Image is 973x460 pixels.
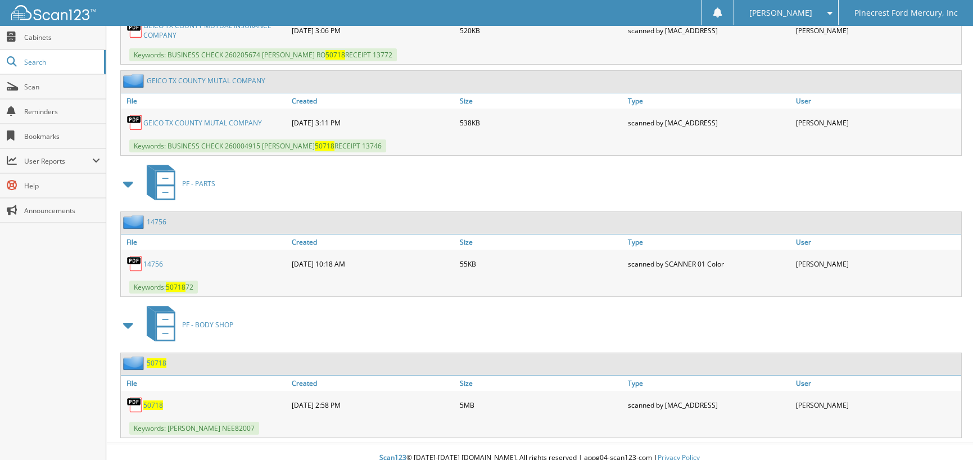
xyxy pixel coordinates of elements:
span: Announcements [24,206,100,215]
div: [PERSON_NAME] [793,111,961,134]
span: Pinecrest Ford Mercury, Inc [854,10,958,16]
a: Size [457,376,625,391]
a: Created [289,93,457,109]
img: folder2.png [123,356,147,370]
div: scanned by [MAC_ADDRESS] [625,18,793,43]
a: 50718 [143,400,163,410]
a: File [121,234,289,250]
span: 50718 [166,282,185,292]
img: PDF.png [126,114,143,131]
div: [PERSON_NAME] [793,252,961,275]
a: 14756 [147,217,166,227]
a: GEICO TX COUNTY MUTAL COMPANY [147,76,265,85]
div: [DATE] 10:18 AM [289,252,457,275]
span: Bookmarks [24,132,100,141]
a: Size [457,93,625,109]
div: scanned by [MAC_ADDRESS] [625,111,793,134]
div: [DATE] 3:06 PM [289,18,457,43]
div: scanned by SCANNER 01 Color [625,252,793,275]
div: [DATE] 2:58 PM [289,394,457,416]
a: User [793,234,961,250]
a: File [121,376,289,391]
a: 14756 [143,259,163,269]
a: Type [625,234,793,250]
a: Created [289,376,457,391]
span: Help [24,181,100,191]
img: scan123-logo-white.svg [11,5,96,20]
span: Keywords: BUSINESS CHECK 260205674 [PERSON_NAME] RO RECEIPT 13772 [129,48,397,61]
iframe: Chat Widget [917,406,973,460]
img: PDF.png [126,396,143,413]
img: folder2.png [123,215,147,229]
span: Cabinets [24,33,100,42]
a: Type [625,376,793,391]
div: 55KB [457,252,625,275]
div: scanned by [MAC_ADDRESS] [625,394,793,416]
span: Keywords: BUSINESS CHECK 260004915 [PERSON_NAME] RECEIPT 13746 [129,139,386,152]
span: 50718 [325,50,345,60]
span: Reminders [24,107,100,116]
span: PF - PARTS [182,179,215,188]
a: Size [457,234,625,250]
a: GEICO TX COUNTY MUTUAL INSURANCE COMPANY [143,21,286,40]
a: Created [289,234,457,250]
img: PDF.png [126,22,143,39]
a: GEICO TX COUNTY MUTAL COMPANY [143,118,262,128]
span: Keywords: [PERSON_NAME] NEE82007 [129,422,259,435]
span: PF - BODY SHOP [182,320,233,330]
a: PF - PARTS [140,161,215,206]
img: folder2.png [123,74,147,88]
span: Search [24,57,98,67]
a: User [793,376,961,391]
span: Scan [24,82,100,92]
a: Type [625,93,793,109]
span: Keywords: 72 [129,281,198,294]
img: PDF.png [126,255,143,272]
span: [PERSON_NAME] [749,10,812,16]
a: File [121,93,289,109]
a: 50718 [147,358,166,368]
div: 520KB [457,18,625,43]
a: User [793,93,961,109]
a: PF - BODY SHOP [140,303,233,347]
span: 50718 [315,141,334,151]
div: [PERSON_NAME] [793,394,961,416]
span: User Reports [24,156,92,166]
div: 538KB [457,111,625,134]
div: [DATE] 3:11 PM [289,111,457,134]
div: 5MB [457,394,625,416]
div: [PERSON_NAME] [793,18,961,43]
